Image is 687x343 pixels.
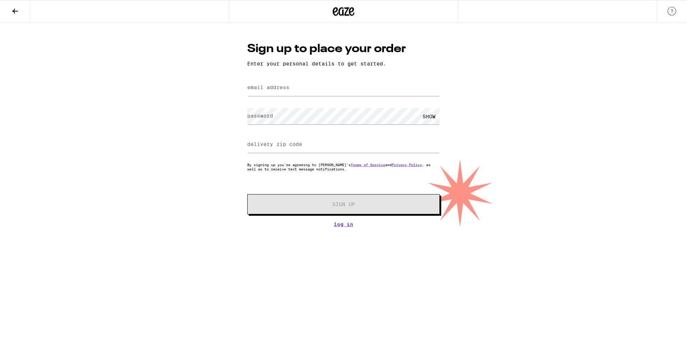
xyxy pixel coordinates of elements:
button: Sign Up [247,194,440,214]
p: Enter your personal details to get started. [247,61,440,67]
span: Sign Up [332,202,355,207]
input: email address [247,80,440,96]
a: Privacy Policy [392,163,422,167]
div: SHOW [418,108,440,124]
h1: Sign up to place your order [247,41,440,57]
label: delivery zip code [247,141,302,147]
label: password [247,113,273,119]
a: Log In [247,221,440,227]
span: Hi. Need any help? [4,5,52,11]
label: email address [247,84,289,90]
p: By signing up you're agreeing to [PERSON_NAME]'s and , as well as to receive text message notific... [247,163,440,171]
a: Terms of Service [351,163,385,167]
input: delivery zip code [247,137,440,153]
